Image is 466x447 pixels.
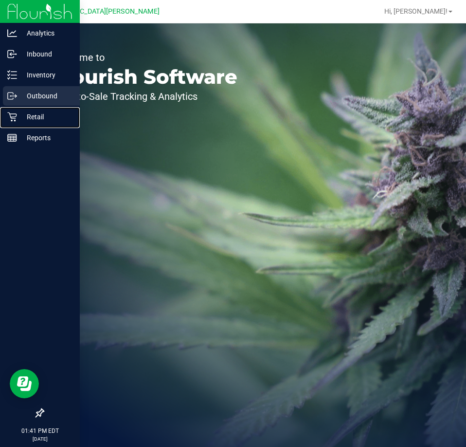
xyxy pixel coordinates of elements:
p: Outbound [17,90,75,102]
inline-svg: Inbound [7,49,17,59]
p: [DATE] [4,435,75,443]
p: Inventory [17,69,75,81]
span: Hi, [PERSON_NAME]! [384,7,448,15]
p: Inbound [17,48,75,60]
p: 01:41 PM EDT [4,427,75,435]
inline-svg: Retail [7,112,17,122]
p: Analytics [17,27,75,39]
p: Retail [17,111,75,123]
span: [GEOGRAPHIC_DATA][PERSON_NAME] [39,7,160,16]
p: Reports [17,132,75,144]
iframe: Resource center [10,369,39,398]
inline-svg: Inventory [7,70,17,80]
p: Welcome to [53,53,237,62]
inline-svg: Reports [7,133,17,143]
inline-svg: Outbound [7,91,17,101]
inline-svg: Analytics [7,28,17,38]
p: Flourish Software [53,67,237,87]
p: Seed-to-Sale Tracking & Analytics [53,92,237,101]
